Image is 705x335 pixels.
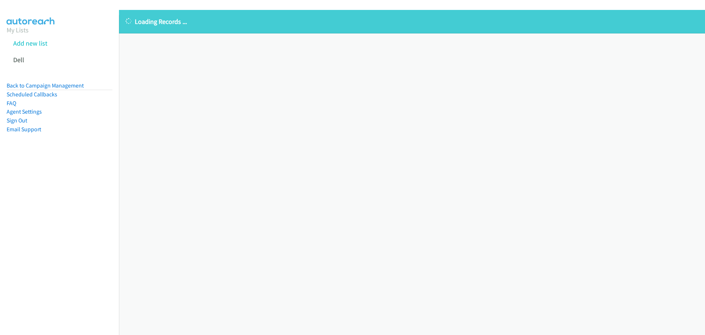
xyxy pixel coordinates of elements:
[13,39,47,47] a: Add new list
[7,126,41,133] a: Email Support
[7,26,29,34] a: My Lists
[13,56,24,64] a: Dell
[7,91,57,98] a: Scheduled Callbacks
[7,82,84,89] a: Back to Campaign Management
[7,100,16,107] a: FAQ
[7,108,42,115] a: Agent Settings
[7,117,27,124] a: Sign Out
[126,17,698,26] p: Loading Records ...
